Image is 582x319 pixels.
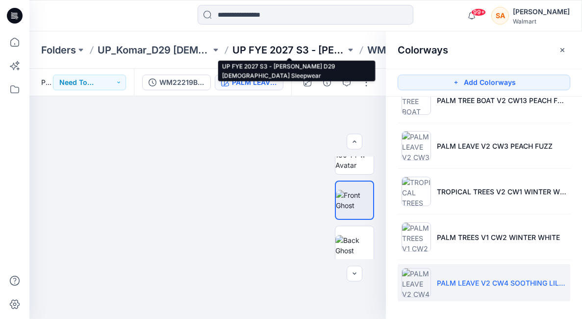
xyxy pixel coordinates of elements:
div: WM22219B_ADM_SHORTY NOTCH SET_COLORWAY_REV6 [159,77,204,88]
h2: Colorways [398,44,448,56]
img: PALM LEAVE V2 CW3 PEACH FUZZ [402,131,431,160]
p: PALM TREE BOAT V2 CW13 PEACH FUZZ [437,95,566,106]
p: WM22219B_ADM_SHORTY NOTCH SET_COLORWAY [367,43,481,57]
div: [PERSON_NAME] [513,6,570,18]
div: SA [491,7,509,25]
p: PALM LEAVE V2 CW3 PEACH FUZZ [437,141,553,151]
img: Back Ghost [335,235,374,256]
a: Folders [41,43,76,57]
button: WM22219B_ADM_SHORTY NOTCH SET_COLORWAY_REV6 [142,75,211,90]
img: PALM LEAVE V2 CW4 SOOTHING LILAC [402,268,431,297]
a: UP_Komar_D29 [DEMOGRAPHIC_DATA] Sleep [98,43,211,57]
span: Posted [DATE] 03:42 by [41,77,53,87]
span: 99+ [471,8,486,16]
button: Add Colorways [398,75,570,90]
img: PALM TREE BOAT V2 CW13 PEACH FUZZ [402,85,431,115]
div: PALM LEAVE V2 CW4 SOOTHING LILAC [232,77,277,88]
p: PALM LEAVE V2 CW4 SOOTHING LILAC [437,278,566,288]
img: Front Ghost [336,190,373,211]
p: TROPICAL TREES V2 CW1 WINTER WHITE [437,186,566,197]
div: Walmart [513,18,570,25]
p: PALM TREES V1 CW2 WINTER WHITE [437,232,560,242]
button: PALM LEAVE V2 CW4 SOOTHING LILAC [215,75,283,90]
a: UP FYE 2027 S3 - [PERSON_NAME] D29 [DEMOGRAPHIC_DATA] Sleepwear [232,43,346,57]
button: Details [319,75,335,90]
img: PALM TREES V1 CW2 WINTER WHITE [402,222,431,252]
img: TROPICAL TREES V2 CW1 WINTER WHITE [402,177,431,206]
